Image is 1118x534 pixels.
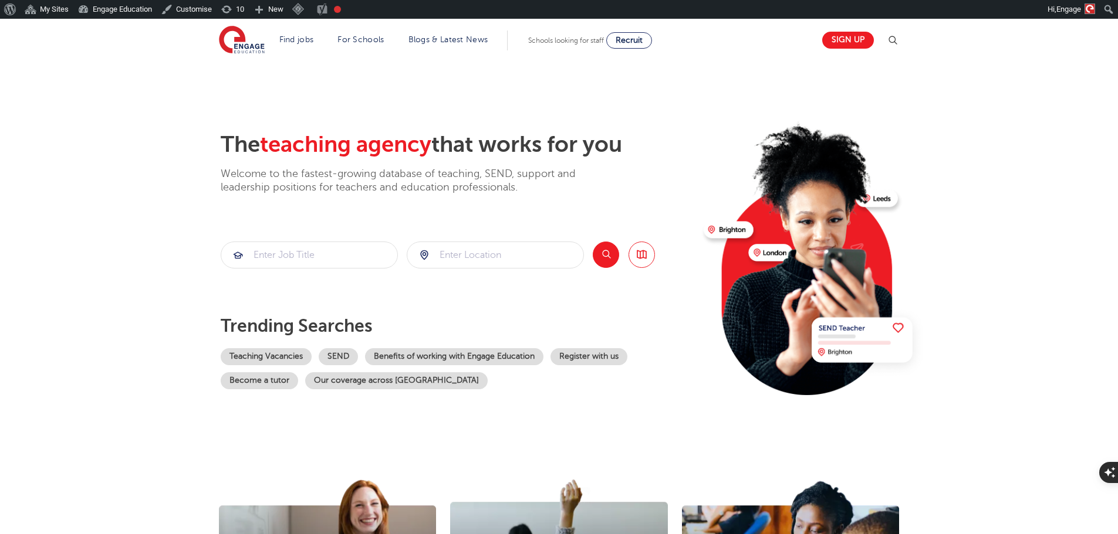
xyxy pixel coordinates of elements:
[221,348,312,365] a: Teaching Vacancies
[219,26,265,55] img: Engage Education
[334,6,341,13] div: Needs improvement
[550,348,627,365] a: Register with us
[408,35,488,44] a: Blogs & Latest News
[593,242,619,268] button: Search
[1056,5,1081,13] span: Engage
[616,36,643,45] span: Recruit
[221,372,298,389] a: Become a tutor
[365,348,543,365] a: Benefits of working with Engage Education
[407,242,584,268] div: Submit
[606,32,652,49] a: Recruit
[528,36,604,45] span: Schools looking for staff
[260,132,431,157] span: teaching agency
[319,348,358,365] a: SEND
[337,35,384,44] a: For Schools
[221,315,694,336] p: Trending searches
[221,167,608,195] p: Welcome to the fastest-growing database of teaching, SEND, support and leadership positions for t...
[279,35,314,44] a: Find jobs
[822,32,874,49] a: Sign up
[221,242,398,268] div: Submit
[305,372,488,389] a: Our coverage across [GEOGRAPHIC_DATA]
[407,242,583,268] input: Submit
[221,242,397,268] input: Submit
[221,131,694,158] h2: The that works for you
